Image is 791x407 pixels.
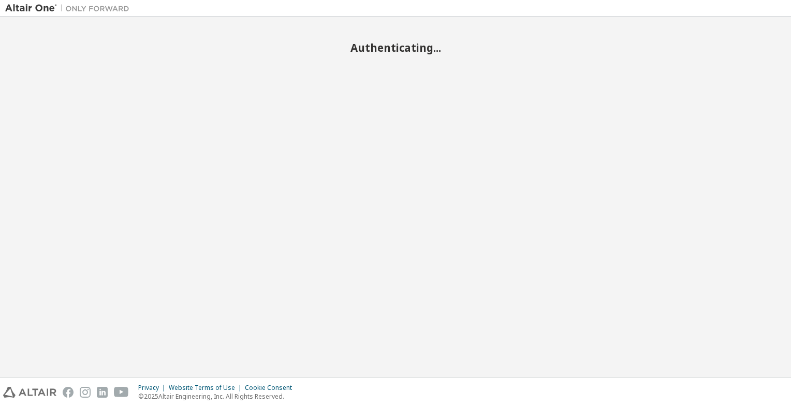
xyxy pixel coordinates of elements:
img: Altair One [5,3,135,13]
img: facebook.svg [63,387,74,398]
div: Cookie Consent [245,384,298,392]
img: youtube.svg [114,387,129,398]
div: Website Terms of Use [169,384,245,392]
p: © 2025 Altair Engineering, Inc. All Rights Reserved. [138,392,298,401]
h2: Authenticating... [5,41,786,54]
img: instagram.svg [80,387,91,398]
div: Privacy [138,384,169,392]
img: linkedin.svg [97,387,108,398]
img: altair_logo.svg [3,387,56,398]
